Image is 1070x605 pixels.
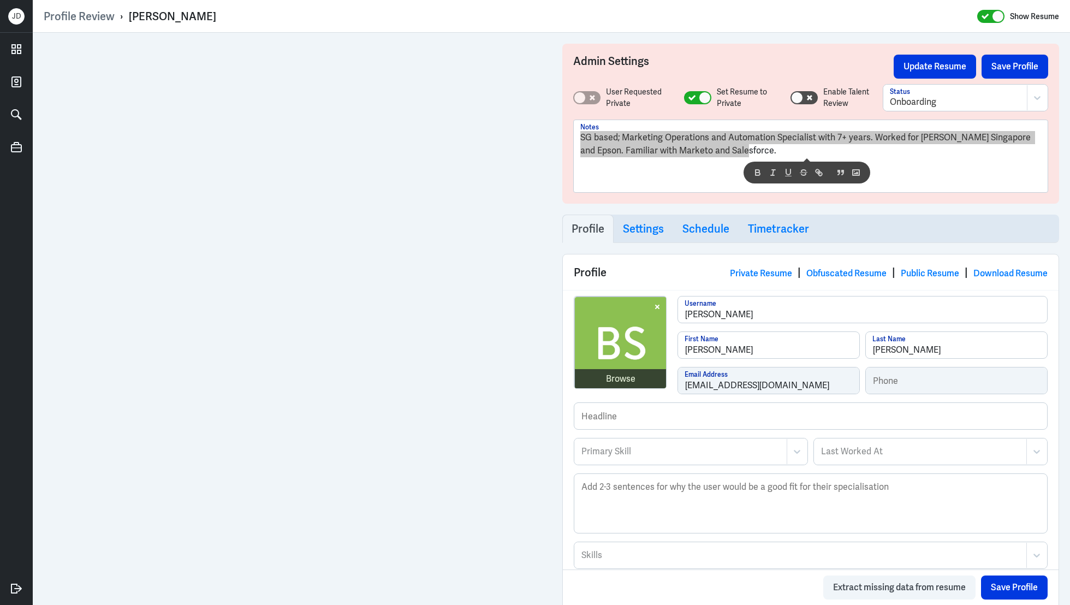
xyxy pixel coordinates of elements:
button: Save Profile [981,576,1048,600]
a: Public Resume [901,268,959,279]
label: Set Resume to Private [717,86,780,109]
div: [PERSON_NAME] [129,9,216,23]
div: J D [8,8,25,25]
button: Save Profile [982,55,1048,79]
a: Profile Review [44,9,115,23]
h3: Settings [623,222,664,235]
a: Private Resume [730,268,792,279]
h3: Timetracker [748,222,809,235]
h3: Schedule [682,222,729,235]
label: Show Resume [1010,9,1059,23]
p: › [115,9,129,23]
input: Headline [574,403,1047,429]
input: First Name [678,332,859,358]
label: User Requested Private [606,86,673,109]
label: Enable Talent Review [823,86,883,109]
iframe: https://ppcdn.hiredigital.com/register/115c8bf5/resumes/593133562/Banu_Marketing_Operations__Auto... [44,44,540,594]
button: Update Resume [894,55,976,79]
img: avatar.jpg [575,297,667,389]
h3: Admin Settings [573,55,894,79]
div: | | | [730,264,1048,281]
h3: Profile [572,222,604,235]
input: Username [678,296,1047,323]
input: Last Name [866,332,1047,358]
a: Download Resume [973,268,1048,279]
input: Email Address [678,367,859,394]
div: Browse [606,372,635,385]
button: Extract missing data from resume [823,576,976,600]
p: SG based; Marketing Operations and Automation Specialist with 7+ years. Worked for [PERSON_NAME] ... [580,131,1041,157]
input: Phone [866,367,1047,394]
a: Obfuscated Resume [806,268,887,279]
div: Profile [563,254,1059,290]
